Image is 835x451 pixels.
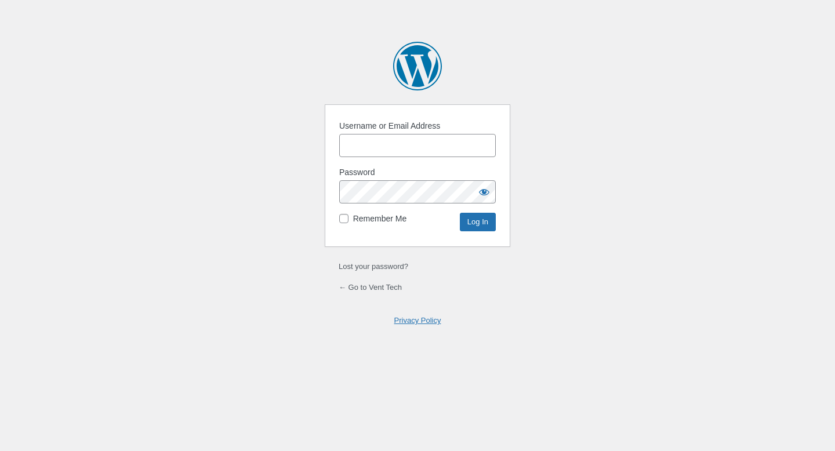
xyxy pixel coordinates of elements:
a: Privacy Policy [394,316,441,325]
a: Lost your password? [339,262,408,271]
label: Username or Email Address [339,120,440,132]
input: Log In [460,213,496,231]
a: Powered by WordPress [393,42,442,90]
label: Remember Me [353,213,407,225]
button: Show password [473,180,496,203]
label: Password [339,166,375,179]
a: ← Go to Vent Tech [339,283,402,292]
